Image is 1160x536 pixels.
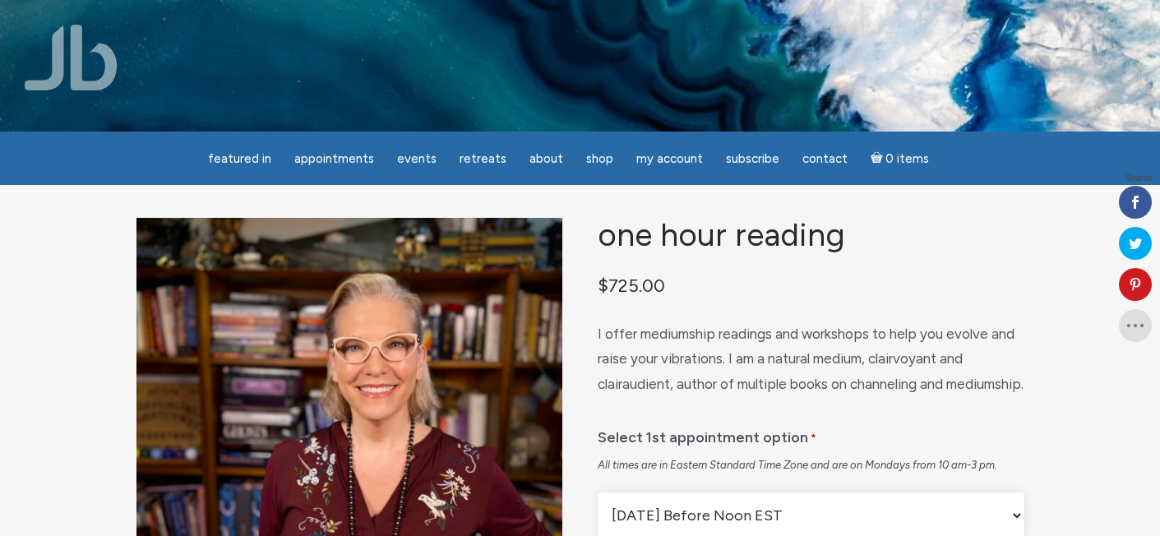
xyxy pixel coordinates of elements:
a: featured in [198,143,281,175]
i: Cart [871,151,886,166]
span: Shares [1125,174,1152,183]
a: Appointments [284,143,384,175]
label: Select 1st appointment option [598,417,816,452]
a: Contact [793,143,857,175]
a: Retreats [450,143,516,175]
span: Appointments [294,151,374,166]
bdi: 725.00 [598,275,665,296]
h1: One Hour Reading [598,218,1024,253]
span: Contact [802,151,848,166]
span: About [529,151,563,166]
a: About [520,143,573,175]
img: Jamie Butler. The Everyday Medium [25,25,118,90]
span: I offer mediumship readings and workshops to help you evolve and raise your vibrations. I am a na... [598,326,1024,392]
span: $ [598,275,608,296]
span: featured in [208,151,271,166]
span: My Account [636,151,703,166]
a: Events [387,143,446,175]
span: Retreats [460,151,506,166]
span: Events [397,151,437,166]
a: Shop [576,143,623,175]
a: My Account [626,143,713,175]
a: Subscribe [716,143,789,175]
span: Shop [586,151,613,166]
span: Subscribe [726,151,779,166]
a: Cart0 items [861,141,940,175]
span: 0 items [885,153,929,165]
div: All times are in Eastern Standard Time Zone and are on Mondays from 10 am-3 pm. [598,458,1024,473]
